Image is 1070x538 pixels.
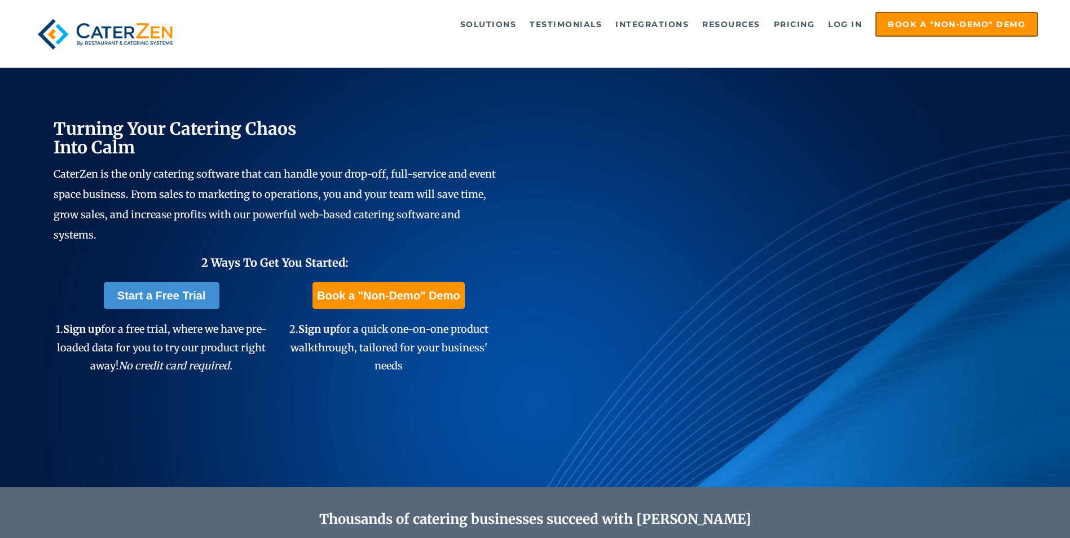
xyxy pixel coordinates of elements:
a: Integrations [610,13,694,36]
div: Navigation Menu [204,12,1038,37]
span: Sign up [63,323,101,336]
span: 2. for a quick one-on-one product walkthrough, tailored for your business' needs [289,323,488,372]
span: CaterZen is the only catering software that can handle your drop-off, full-service and event spac... [54,167,496,241]
a: Solutions [455,13,522,36]
a: Testimonials [524,13,607,36]
span: Turning Your Catering Chaos Into Calm [54,118,297,158]
a: Log in [822,13,868,36]
span: 1. for a free trial, where we have pre-loaded data for you to try our product right away! [56,323,267,372]
em: No credit card required. [118,359,232,372]
a: Start a Free Trial [104,282,219,309]
a: Book a "Non-Demo" Demo [875,12,1038,37]
h2: Thousands of catering businesses succeed with [PERSON_NAME] [107,511,963,528]
span: Sign up [298,323,336,336]
span: 2 Ways To Get You Started: [201,255,349,270]
a: Book a "Non-Demo" Demo [312,282,464,309]
a: Resources [697,13,766,36]
img: caterzen [32,12,178,56]
a: Pricing [768,13,821,36]
iframe: Help widget launcher [970,494,1058,526]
